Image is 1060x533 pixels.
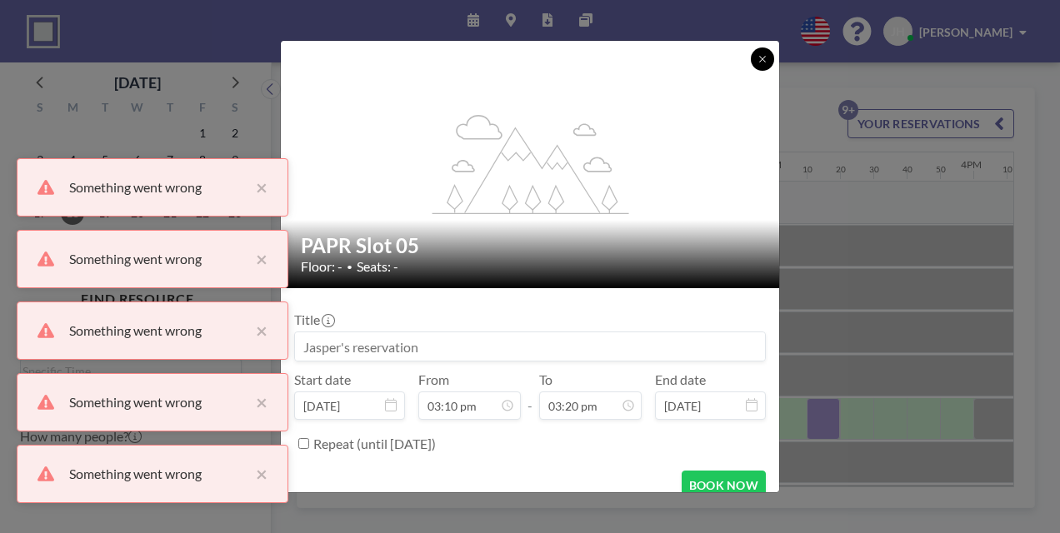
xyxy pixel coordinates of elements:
label: Repeat (until [DATE]) [313,436,436,452]
span: Seats: - [357,258,398,275]
button: close [247,392,267,412]
button: close [247,177,267,197]
button: BOOK NOW [682,471,766,500]
button: close [247,249,267,269]
h2: PAPR Slot 05 [301,233,761,258]
div: Something went wrong [69,464,247,484]
label: Start date [294,371,351,388]
span: - [527,377,532,414]
button: close [247,321,267,341]
g: flex-grow: 1.2; [432,113,629,213]
input: Jasper's reservation [295,332,765,361]
div: Something went wrong [69,321,247,341]
div: Something went wrong [69,392,247,412]
button: close [247,464,267,484]
label: From [418,371,449,388]
label: End date [655,371,706,388]
div: Something went wrong [69,249,247,269]
label: To [539,371,552,388]
span: Floor: - [301,258,342,275]
span: • [347,261,352,273]
label: Title [294,311,333,328]
div: Something went wrong [69,177,247,197]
